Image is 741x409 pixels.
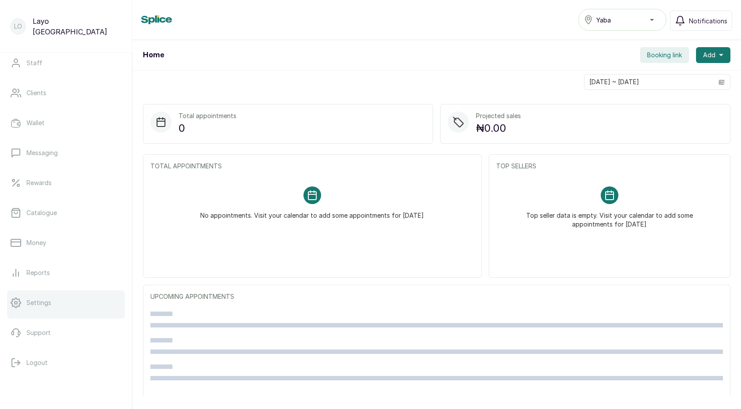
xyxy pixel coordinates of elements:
input: Select date [584,74,713,89]
p: TOTAL APPOINTMENTS [150,162,474,171]
button: Logout [7,350,125,375]
span: Notifications [689,16,727,26]
p: Top seller data is empty. Visit your calendar to add some appointments for [DATE] [507,204,712,229]
p: Wallet [26,119,45,127]
p: Reports [26,268,50,277]
p: Projected sales [476,112,521,120]
p: UPCOMING APPOINTMENTS [150,292,723,301]
p: Catalogue [26,208,57,217]
button: Yaba [578,9,666,31]
p: Rewards [26,178,52,187]
a: Support [7,320,125,345]
a: Rewards [7,171,125,195]
p: Messaging [26,149,58,157]
p: Total appointments [179,112,236,120]
p: Support [26,328,51,337]
button: Add [696,47,730,63]
p: ₦0.00 [476,120,521,136]
svg: calendar [719,79,725,85]
a: Clients [7,81,125,105]
p: Money [26,238,46,247]
span: Booking link [647,51,682,59]
a: Staff [7,51,125,75]
p: Logout [26,358,48,367]
button: Booking link [640,47,689,63]
p: LO [14,22,22,31]
button: Notifications [670,11,732,31]
p: Clients [26,89,46,97]
p: Settings [26,298,51,307]
p: TOP SELLERS [496,162,723,171]
a: Wallet [7,111,125,135]
p: No appointments. Visit your calendar to add some appointments for [DATE] [200,204,424,220]
p: Staff [26,59,42,67]
a: Catalogue [7,201,125,225]
a: Reports [7,260,125,285]
span: Yaba [596,15,611,25]
a: Settings [7,290,125,315]
span: Add [703,51,715,59]
h1: Home [143,50,164,60]
a: Messaging [7,141,125,165]
p: 0 [179,120,236,136]
p: Layo [GEOGRAPHIC_DATA] [33,16,121,37]
a: Money [7,231,125,255]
